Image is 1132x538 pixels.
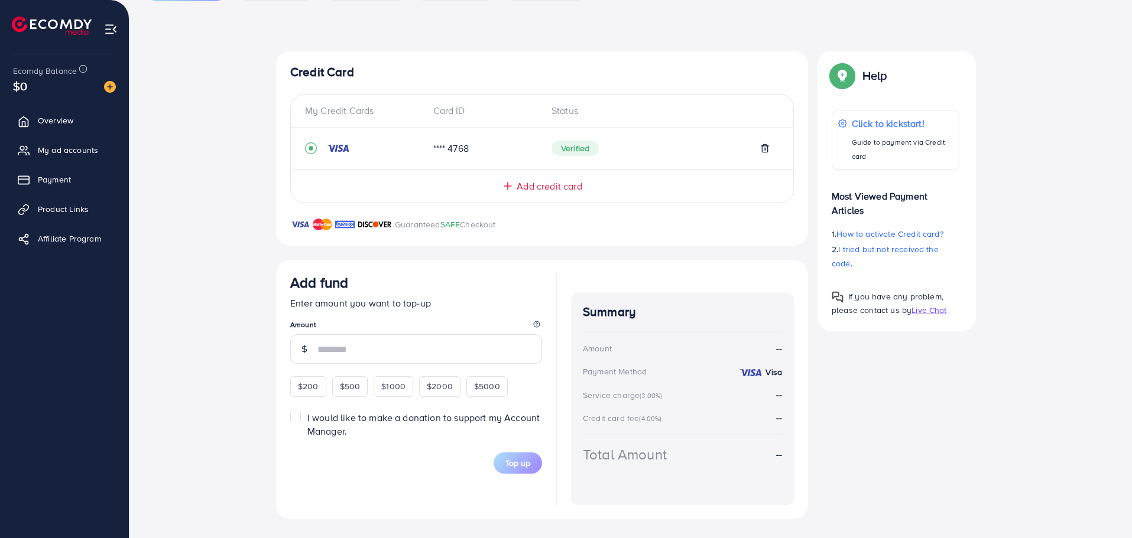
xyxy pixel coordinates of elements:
[305,142,317,154] svg: record circle
[1082,485,1123,529] iframe: Chat
[474,380,500,392] span: $5000
[305,104,424,118] div: My Credit Cards
[381,380,406,392] span: $1000
[583,389,666,401] div: Service charge
[776,342,782,356] strong: --
[290,65,794,80] h4: Credit Card
[290,319,542,334] legend: Amount
[9,168,120,191] a: Payment
[395,217,496,231] p: Guaranteed Checkout
[9,109,120,132] a: Overview
[583,444,667,465] div: Total Amount
[38,233,101,244] span: Affiliate Program
[9,197,120,221] a: Product Links
[440,219,460,230] span: SAFE
[335,217,355,231] img: brand
[326,144,350,153] img: credit
[852,116,953,131] p: Click to kickstart!
[832,227,959,241] p: 1.
[583,343,612,354] div: Amount
[832,291,844,303] img: Popup guide
[739,368,763,377] img: credit
[290,274,348,291] h3: Add fund
[852,135,953,164] p: Guide to payment via Credit card
[9,227,120,250] a: Affiliate Program
[313,217,332,231] img: brand
[832,243,939,269] span: I tried but not received the code.
[912,304,946,316] span: Live Chat
[298,380,319,392] span: $200
[13,65,77,77] span: Ecomdy Balance
[776,411,782,424] strong: --
[290,217,310,231] img: brand
[832,65,853,86] img: Popup guide
[424,104,543,118] div: Card ID
[290,296,542,310] p: Enter amount you want to top-up
[104,22,118,36] img: menu
[505,457,530,469] span: Top up
[427,380,453,392] span: $2000
[836,228,943,240] span: How to activate Credit card?
[832,291,943,316] span: If you have any problem, please contact us by
[640,391,662,400] small: (3.00%)
[583,305,782,319] h4: Summary
[104,81,116,93] img: image
[38,174,71,185] span: Payment
[542,104,779,118] div: Status
[358,217,392,231] img: brand
[583,412,666,424] div: Credit card fee
[639,414,661,423] small: (4.00%)
[307,411,540,438] span: I would like to make a donation to support my Account Manager.
[9,138,120,162] a: My ad accounts
[766,366,782,378] strong: Visa
[832,242,959,270] p: 2.
[776,388,782,401] strong: --
[494,452,542,474] button: Top up
[832,180,959,217] p: Most Viewed Payment Articles
[12,17,92,35] img: logo
[776,448,782,461] strong: --
[862,69,887,83] p: Help
[38,203,89,215] span: Product Links
[13,77,27,94] span: $0
[552,141,599,156] span: Verified
[583,366,647,377] div: Payment Method
[340,380,361,392] span: $500
[517,180,582,193] span: Add credit card
[38,115,73,126] span: Overview
[38,144,98,156] span: My ad accounts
